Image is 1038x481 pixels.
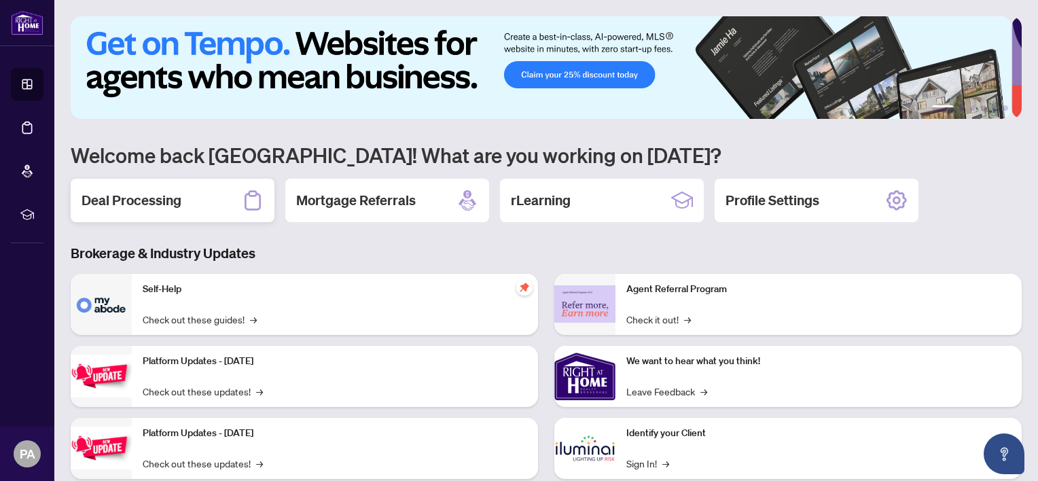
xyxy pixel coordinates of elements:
[71,355,132,397] img: Platform Updates - July 21, 2025
[256,384,263,399] span: →
[20,444,35,463] span: PA
[981,105,986,111] button: 4
[71,274,132,335] img: Self-Help
[143,426,527,441] p: Platform Updates - [DATE]
[71,142,1022,168] h1: Welcome back [GEOGRAPHIC_DATA]! What are you working on [DATE]?
[143,312,257,327] a: Check out these guides!→
[554,418,615,479] img: Identify your Client
[626,426,1011,441] p: Identify your Client
[143,282,527,297] p: Self-Help
[296,191,416,210] h2: Mortgage Referrals
[1003,105,1008,111] button: 6
[71,244,1022,263] h3: Brokerage & Industry Updates
[143,354,527,369] p: Platform Updates - [DATE]
[71,427,132,469] img: Platform Updates - July 8, 2025
[959,105,965,111] button: 2
[984,433,1024,474] button: Open asap
[511,191,571,210] h2: rLearning
[554,346,615,407] img: We want to hear what you think!
[82,191,181,210] h2: Deal Processing
[932,105,954,111] button: 1
[626,456,669,471] a: Sign In!→
[256,456,263,471] span: →
[626,384,707,399] a: Leave Feedback→
[516,279,533,296] span: pushpin
[71,16,1012,119] img: Slide 0
[11,10,43,35] img: logo
[626,354,1011,369] p: We want to hear what you think!
[143,456,263,471] a: Check out these updates!→
[726,191,819,210] h2: Profile Settings
[626,312,691,327] a: Check it out!→
[554,285,615,323] img: Agent Referral Program
[250,312,257,327] span: →
[662,456,669,471] span: →
[700,384,707,399] span: →
[626,282,1011,297] p: Agent Referral Program
[684,312,691,327] span: →
[992,105,997,111] button: 5
[970,105,976,111] button: 3
[143,384,263,399] a: Check out these updates!→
